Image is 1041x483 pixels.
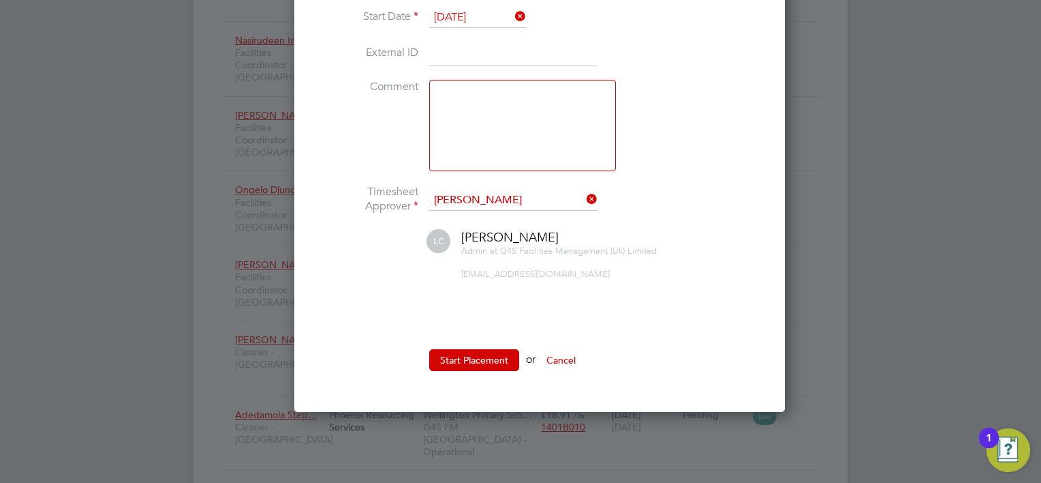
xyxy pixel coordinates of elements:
button: Open Resource Center, 1 new notification [986,428,1030,472]
label: Comment [316,80,418,94]
button: Start Placement [429,349,519,371]
button: Cancel [535,349,587,371]
label: External ID [316,46,418,60]
span: Admin at [461,245,497,257]
input: Select one [429,8,526,28]
li: or [316,349,725,385]
div: 1 [986,438,992,456]
label: Timesheet Approver [316,185,418,214]
span: LC [426,229,450,253]
input: Search for... [429,190,597,211]
span: [PERSON_NAME] [461,229,559,245]
span: G4S Facilities Management (Uk) Limited [500,245,657,257]
span: [EMAIL_ADDRESS][DOMAIN_NAME] [461,268,610,280]
label: Start Date [316,10,418,24]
